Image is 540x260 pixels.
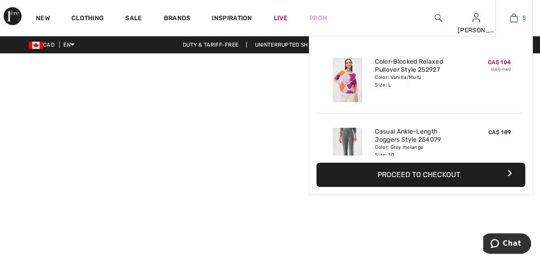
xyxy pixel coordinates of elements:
[472,13,480,22] a: Sign In
[29,42,58,48] span: CAD
[510,13,518,23] img: My Bag
[309,13,327,23] a: Prom
[36,14,50,24] a: New
[274,13,288,23] a: Live
[522,14,525,22] span: 5
[483,233,531,256] iframe: Opens a widget where you can chat to one of our agents
[375,128,463,144] a: Casual Ankle-Length Joggers Style 254079
[333,128,362,172] img: Casual Ankle-Length Joggers Style 254079
[491,67,511,73] s: CA$ 149
[164,14,191,24] a: Brands
[472,13,480,23] img: My Info
[71,14,104,24] a: Clothing
[4,7,22,25] img: 1ère Avenue
[29,42,43,49] img: Canadian Dollar
[488,59,511,65] span: CA$ 104
[212,14,252,24] span: Inspiration
[333,58,362,102] img: Color-Blocked Relaxed Pullover Style 252927
[125,14,142,24] a: Sale
[435,13,442,23] img: search the website
[458,26,495,35] div: [PERSON_NAME]
[375,144,463,158] div: Color: Grey melange Size: 10
[488,129,511,135] span: CA$ 189
[63,42,75,48] span: EN
[316,163,525,187] button: Proceed to Checkout
[375,74,463,88] div: Color: Vanilla/Multi Size: L
[496,13,532,23] a: 5
[375,58,463,74] a: Color-Blocked Relaxed Pullover Style 252927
